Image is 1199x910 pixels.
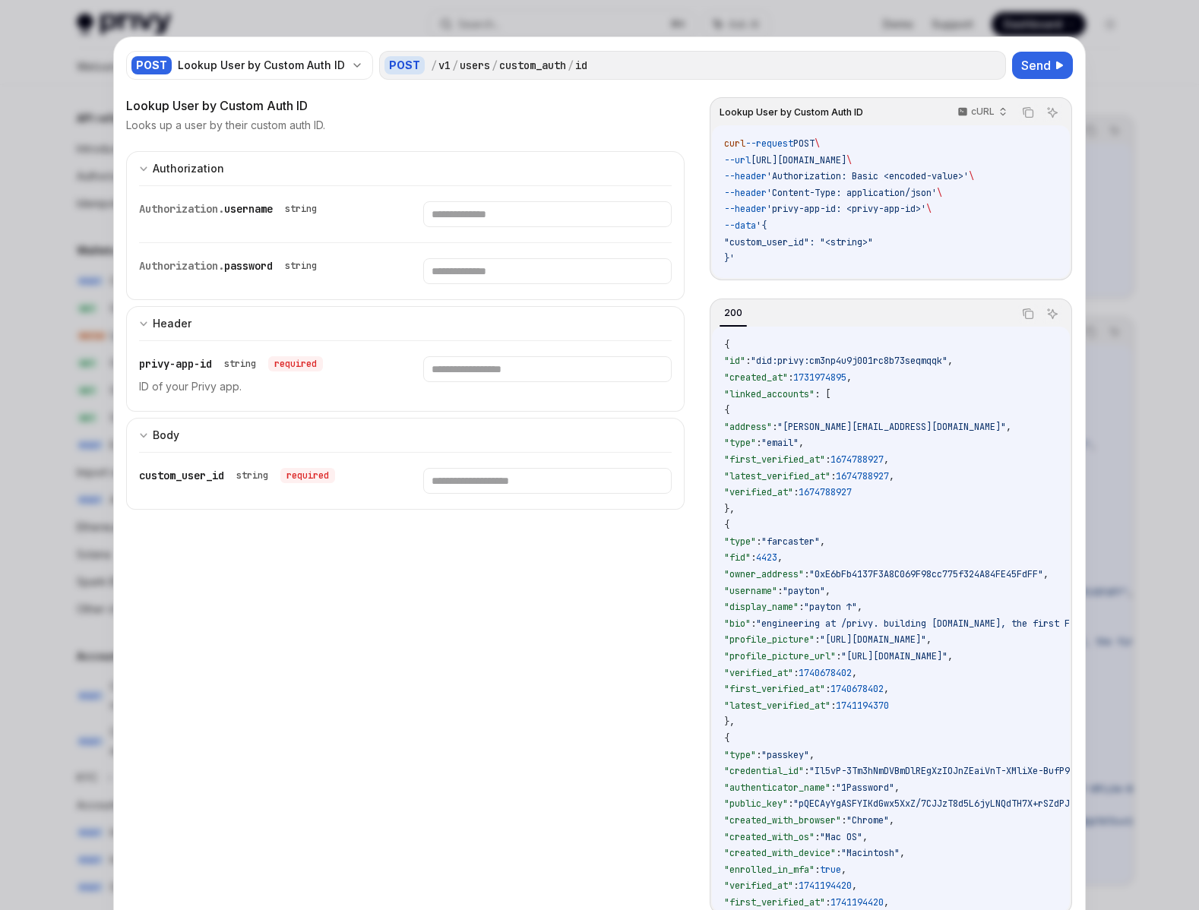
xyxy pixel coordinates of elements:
span: , [894,782,900,794]
span: "latest_verified_at" [724,470,830,482]
span: 1731974895 [793,371,846,384]
span: : [815,634,820,646]
span: : [830,700,836,712]
div: privy-app-id [139,356,323,371]
span: --header [724,203,767,215]
span: , [884,453,889,466]
span: "passkey" [761,749,809,761]
span: "type" [724,536,756,548]
span: "linked_accounts" [724,388,815,400]
span: "Mac OS" [820,831,862,843]
span: , [926,634,932,646]
span: 'Authorization: Basic <encoded-value>' [767,170,969,182]
span: , [841,864,846,876]
span: "1Password" [836,782,894,794]
button: expand input section [126,151,685,185]
div: / [492,58,498,73]
span: : [836,847,841,859]
div: / [452,58,458,73]
div: string [224,358,256,370]
span: , [777,551,783,564]
span: : [756,437,761,449]
span: : [825,683,830,695]
span: : [804,765,809,777]
div: Lookup User by Custom Auth ID [126,96,685,115]
span: 1674788927 [830,453,884,466]
span: "username" [724,585,777,597]
button: Ask AI [1042,304,1062,324]
span: , [900,847,905,859]
div: v1 [438,58,451,73]
span: --header [724,187,767,199]
span: "verified_at" [724,667,793,679]
span: true [820,864,841,876]
p: Looks up a user by their custom auth ID. [126,118,325,133]
span: Authorization. [139,259,224,273]
span: , [1043,568,1049,580]
span: \ [846,154,852,166]
span: : [841,814,846,826]
span: , [884,896,889,908]
span: : [756,749,761,761]
span: [URL][DOMAIN_NAME] [751,154,846,166]
div: POST [131,56,172,74]
div: Authorization [153,160,224,178]
div: required [268,356,323,371]
span: "id" [724,355,745,367]
span: : [793,486,799,498]
span: \ [926,203,932,215]
button: cURL [949,100,1014,125]
span: 1740678402 [799,667,852,679]
span: --header [724,170,767,182]
div: Header [153,314,191,333]
span: : [788,798,793,810]
div: Lookup User by Custom Auth ID [178,58,345,73]
span: , [947,355,953,367]
span: "public_key" [724,798,788,810]
span: : [745,355,751,367]
span: : [815,831,820,843]
span: Send [1021,56,1051,74]
span: : [825,896,830,908]
span: , [889,814,894,826]
span: "payton" [783,585,825,597]
span: Authorization. [139,202,224,216]
button: expand input section [126,418,685,452]
span: }, [724,716,735,728]
span: "Macintosh" [841,847,900,859]
span: "latest_verified_at" [724,700,830,712]
span: : [788,371,793,384]
span: "created_with_browser" [724,814,841,826]
span: "created_with_os" [724,831,815,843]
span: : [836,650,841,662]
span: , [884,683,889,695]
span: "profile_picture_url" [724,650,836,662]
span: custom_user_id [139,469,224,482]
div: Body [153,426,179,444]
span: "[URL][DOMAIN_NAME]" [841,650,947,662]
span: "[PERSON_NAME][EMAIL_ADDRESS][DOMAIN_NAME]" [777,421,1006,433]
span: , [846,371,852,384]
span: "[URL][DOMAIN_NAME]" [820,634,926,646]
span: 'privy-app-id: <privy-app-id>' [767,203,926,215]
span: : [ [815,388,830,400]
span: "first_verified_at" [724,683,825,695]
button: Ask AI [1042,103,1062,122]
span: --request [745,137,793,150]
span: username [224,202,273,216]
span: password [224,259,273,273]
span: "payton ↑" [804,601,857,613]
span: Lookup User by Custom Auth ID [720,106,863,118]
span: curl [724,137,745,150]
span: 1741194420 [830,896,884,908]
span: "created_with_device" [724,847,836,859]
span: , [1006,421,1011,433]
span: }, [724,503,735,515]
div: POST [384,56,425,74]
span: "verified_at" [724,880,793,892]
span: \ [937,187,942,199]
span: : [756,536,761,548]
p: cURL [971,106,995,118]
span: 1741194370 [836,700,889,712]
span: "first_verified_at" [724,453,825,466]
